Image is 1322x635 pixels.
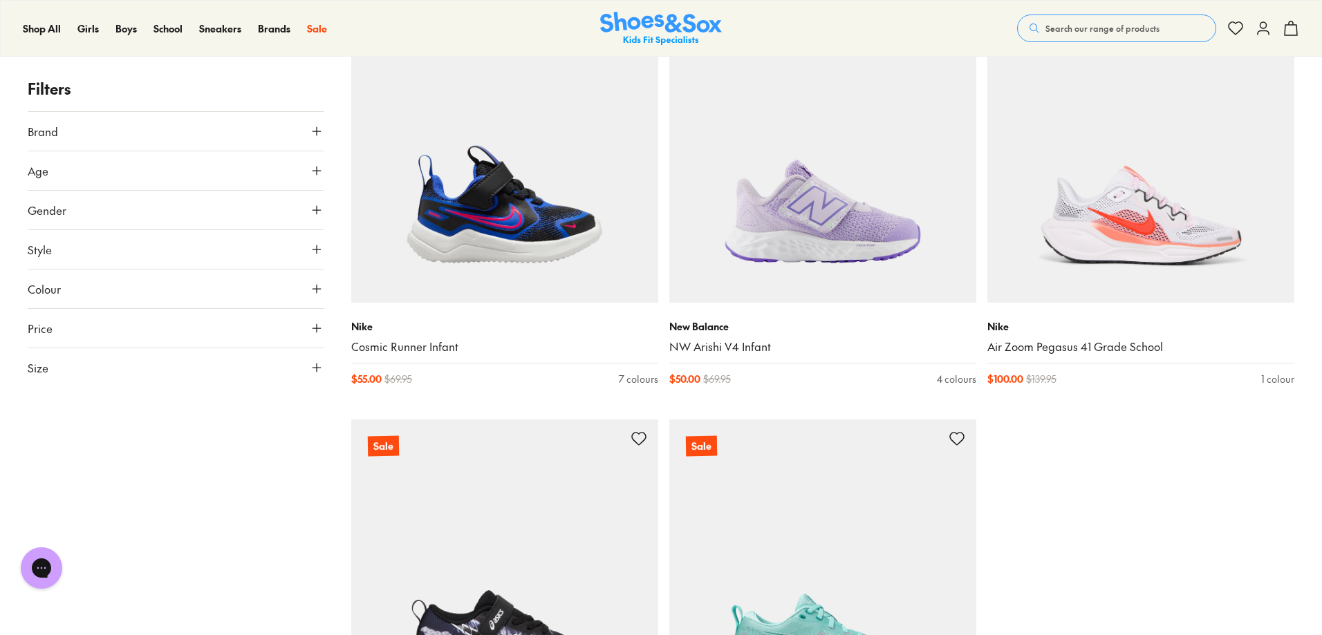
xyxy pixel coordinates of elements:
span: Shop All [23,21,61,35]
span: Brand [28,123,58,140]
span: $ 139.95 [1026,372,1056,386]
span: Brands [258,21,290,35]
button: Price [28,309,324,348]
span: Sale [307,21,327,35]
span: $ 69.95 [384,372,412,386]
span: Size [28,359,48,376]
p: Nike [351,319,658,334]
a: Air Zoom Pegasus 41 Grade School [987,339,1294,354]
div: 4 colours [937,372,976,386]
span: $ 69.95 [703,372,731,386]
span: $ 55.00 [351,372,382,386]
span: Gender [28,202,66,218]
button: Size [28,348,324,387]
button: Style [28,230,324,269]
p: Filters [28,77,324,100]
span: School [153,21,183,35]
a: Girls [77,21,99,36]
span: Girls [77,21,99,35]
div: 7 colours [619,372,658,386]
img: SNS_Logo_Responsive.svg [600,12,722,46]
button: Age [28,151,324,190]
button: Gender [28,191,324,229]
span: Colour [28,281,61,297]
p: Nike [987,319,1294,334]
a: Sale [307,21,327,36]
span: Boys [115,21,137,35]
a: School [153,21,183,36]
span: Price [28,320,53,337]
p: Sale [686,436,717,457]
iframe: Gorgias live chat messenger [14,542,69,594]
p: Sale [368,436,399,457]
a: NW Arishi V4 Infant [669,339,976,354]
a: Boys [115,21,137,36]
span: Style [28,241,52,258]
a: Cosmic Runner Infant [351,339,658,354]
a: Brands [258,21,290,36]
a: Shoes & Sox [600,12,722,46]
a: Shop All [23,21,61,36]
div: 1 colour [1261,372,1294,386]
span: Search our range of products [1045,22,1160,35]
button: Colour [28,269,324,308]
button: Search our range of products [1017,15,1216,42]
a: Sneakers [199,21,241,36]
p: New Balance [669,319,976,334]
span: Age [28,162,48,179]
span: $ 50.00 [669,372,700,386]
span: $ 100.00 [987,372,1023,386]
span: Sneakers [199,21,241,35]
button: Brand [28,112,324,151]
